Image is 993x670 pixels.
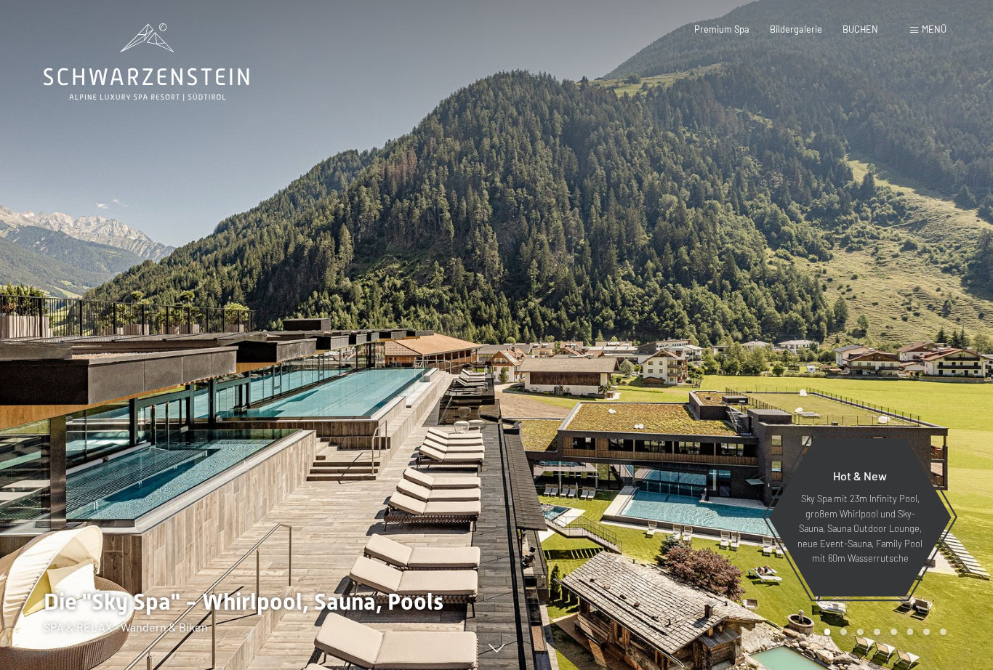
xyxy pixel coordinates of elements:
[907,629,914,635] div: Carousel Page 6
[824,629,831,635] div: Carousel Page 1 (Current Slide)
[922,23,946,35] span: Menü
[770,23,822,35] a: Bildergalerie
[833,469,887,483] span: Hot & New
[768,437,952,597] a: Hot & New Sky Spa mit 23m Infinity Pool, großem Whirlpool und Sky-Sauna, Sauna Outdoor Lounge, ne...
[694,23,749,35] a: Premium Spa
[857,629,864,635] div: Carousel Page 3
[923,629,930,635] div: Carousel Page 7
[874,629,880,635] div: Carousel Page 4
[843,23,878,35] a: BUCHEN
[940,629,946,635] div: Carousel Page 8
[840,629,847,635] div: Carousel Page 2
[891,629,897,635] div: Carousel Page 5
[797,491,923,565] p: Sky Spa mit 23m Infinity Pool, großem Whirlpool und Sky-Sauna, Sauna Outdoor Lounge, neue Event-S...
[819,629,946,635] div: Carousel Pagination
